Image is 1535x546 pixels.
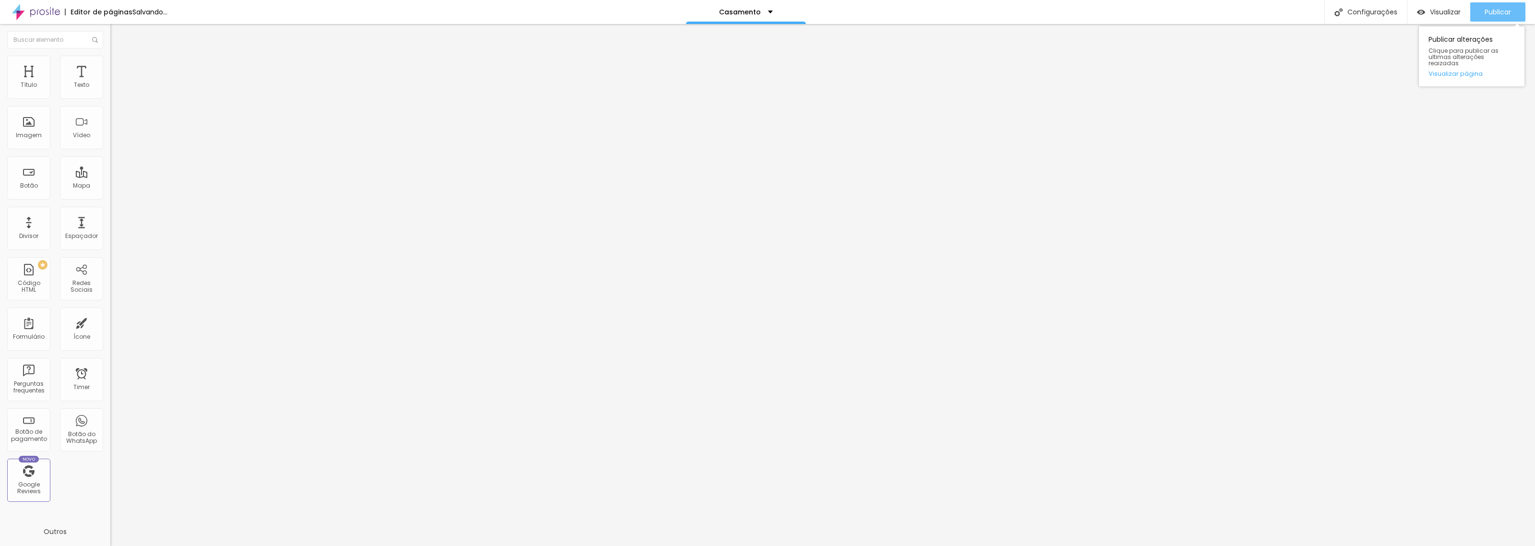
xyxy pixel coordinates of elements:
div: Botão de pagamento [10,428,47,442]
a: Visualizar página [1429,71,1515,77]
div: Mapa [73,182,90,189]
div: Botão [20,182,38,189]
div: Publicar alterações [1419,26,1524,86]
img: Icone [92,37,98,43]
button: Publicar [1470,2,1525,22]
div: Texto [74,82,89,88]
div: Salvando... [132,9,167,15]
button: Visualizar [1407,2,1470,22]
div: Formulário [13,333,45,340]
iframe: Editor [110,24,1535,546]
span: Visualizar [1430,8,1461,16]
div: Vídeo [73,132,90,139]
div: Editor de páginas [65,9,132,15]
div: Botão do WhatsApp [62,431,100,445]
div: Espaçador [65,233,98,239]
img: Icone [1334,8,1343,16]
div: Título [21,82,37,88]
input: Buscar elemento [7,31,103,48]
img: view-1.svg [1417,8,1425,16]
div: Divisor [19,233,38,239]
div: Imagem [16,132,42,139]
div: Ícone [73,333,90,340]
p: Casamento [719,9,761,15]
div: Redes Sociais [62,280,100,294]
div: Código HTML [10,280,47,294]
span: Publicar [1485,8,1511,16]
div: Perguntas frequentes [10,380,47,394]
span: Clique para publicar as ultimas alterações reaizadas [1429,47,1515,67]
div: Google Reviews [10,481,47,495]
div: Novo [19,456,39,463]
div: Timer [73,384,90,391]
